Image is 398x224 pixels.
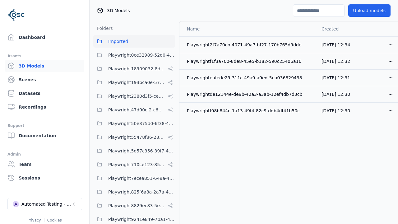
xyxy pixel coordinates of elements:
span: [DATE] 12:34 [322,42,350,47]
button: Playwright7ecea851-649a-419a-985e-fcff41a98b20 [93,172,175,184]
a: Datasets [5,87,84,100]
span: Playwright47d90cf2-c635-4353-ba3b-5d4538945666 [108,106,165,114]
h3: Folders [93,25,113,31]
a: Privacy [27,218,41,222]
span: [DATE] 12:32 [322,59,350,64]
button: Playwright2380d3f5-cebf-494e-b965-66be4d67505e [93,90,175,102]
span: Playwright0ce32989-52d0-45cf-b5b9-59d5033d313a [108,51,175,59]
div: Assets [7,52,82,60]
span: Playwright7ecea851-649a-419a-985e-fcff41a98b20 [108,175,175,182]
span: Playwright50e375d0-6f38-48a7-96e0-b0dcfa24b72f [108,120,175,127]
span: Playwright5d57c356-39f7-47ed-9ab9-d0409ac6cddc [108,147,175,155]
div: A [13,201,19,207]
span: Playwright8829ec83-5e68-4376-b984-049061a310ed [108,202,165,209]
div: Playwrightf98b844c-1a13-49f4-82c9-ddb4df41b50c [187,108,312,114]
span: 3D Models [107,7,130,14]
button: Playwright710ce123-85fd-4f8c-9759-23c3308d8830 [93,158,175,171]
span: Playwright2380d3f5-cebf-494e-b965-66be4d67505e [108,92,165,100]
a: 3D Models [5,60,84,72]
button: Playwright5d57c356-39f7-47ed-9ab9-d0409ac6cddc [93,145,175,157]
a: Recordings [5,101,84,113]
a: Sessions [5,172,84,184]
button: Select a workspace [7,198,82,210]
div: Playwrighteafede29-311c-49a9-a9ed-5ea036829498 [187,75,312,81]
button: Playwright18909032-8d07-45c5-9c81-9eec75d0b16b [93,63,175,75]
a: Dashboard [5,31,84,44]
span: [DATE] 12:30 [322,92,350,97]
div: Playwright2f7a70cb-4071-49a7-bf27-170b765d9dde [187,42,312,48]
div: Playwrightde12144e-de9b-42a3-a3ab-12ef4db7d3cb [187,91,312,97]
button: Upload models [348,4,391,17]
span: Playwright9241e849-7ba1-474f-9275-02cfa81d37fc [108,216,175,223]
th: Created [317,21,358,36]
div: Automated Testing - Playwright [21,201,72,207]
a: Documentation [5,129,84,142]
button: Playwright47d90cf2-c635-4353-ba3b-5d4538945666 [93,104,175,116]
span: [DATE] 12:31 [322,75,350,80]
button: Playwright193bca0e-57fa-418d-8ea9-45122e711dc7 [93,76,175,89]
span: | [44,218,45,222]
span: Playwright18909032-8d07-45c5-9c81-9eec75d0b16b [108,65,165,72]
div: Support [7,122,82,129]
button: Playwright8829ec83-5e68-4376-b984-049061a310ed [93,199,175,212]
button: Playwright0ce32989-52d0-45cf-b5b9-59d5033d313a [93,49,175,61]
span: [DATE] 12:30 [322,108,350,113]
a: Scenes [5,73,84,86]
button: Playwright50e375d0-6f38-48a7-96e0-b0dcfa24b72f [93,117,175,130]
img: Logo [7,6,25,24]
a: Cookies [47,218,62,222]
div: Admin [7,151,82,158]
span: Playwright193bca0e-57fa-418d-8ea9-45122e711dc7 [108,79,165,86]
div: Playwrightf1f3a700-8de8-45e5-b182-590c25406a16 [187,58,312,64]
th: Name [179,21,317,36]
span: Playwright710ce123-85fd-4f8c-9759-23c3308d8830 [108,161,165,168]
button: Imported [93,35,175,48]
button: Playwright55478f86-28dc-49b8-8d1f-c7b13b14578c [93,131,175,143]
span: Imported [108,38,128,45]
button: Playwright825f6a8a-2a7a-425c-94f7-650318982f69 [93,186,175,198]
span: Playwright55478f86-28dc-49b8-8d1f-c7b13b14578c [108,133,165,141]
a: Team [5,158,84,170]
span: Playwright825f6a8a-2a7a-425c-94f7-650318982f69 [108,188,175,196]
